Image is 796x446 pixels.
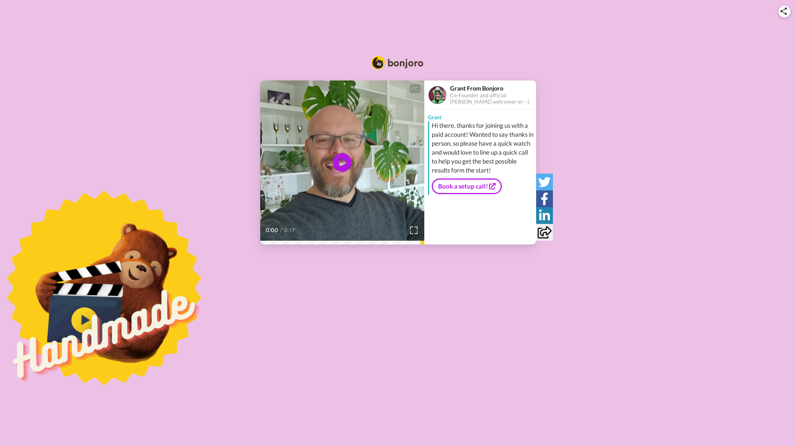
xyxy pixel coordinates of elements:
img: Full screen [410,227,418,234]
div: Hi there, thanks for joining us with a paid account! Wanted to say thanks in person, so please ha... [432,121,534,175]
span: 0:00 [265,226,279,235]
div: CC [410,85,420,92]
span: 0:17 [284,226,297,235]
img: Profile Image [428,86,446,104]
a: Book a setup call! [432,178,502,194]
div: Co-Founder and official [PERSON_NAME] welcomer-er :-) [450,92,536,105]
img: Bonjoro Logo [371,56,424,69]
span: / [280,226,283,235]
div: Grant From Bonjoro [450,85,536,92]
div: Grant [424,110,536,121]
img: ic_share.svg [780,7,787,15]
